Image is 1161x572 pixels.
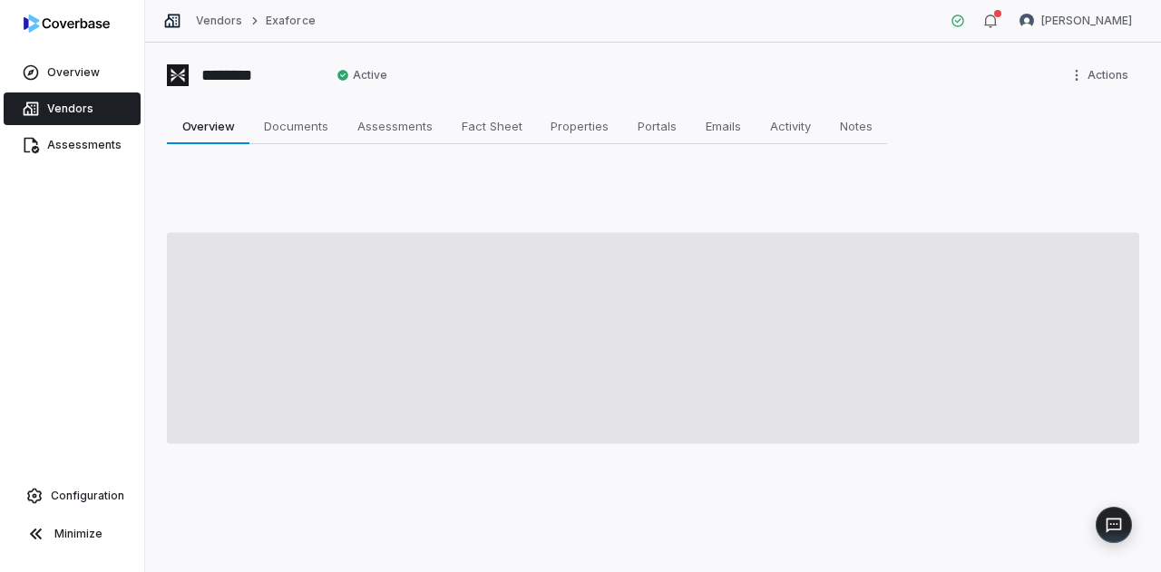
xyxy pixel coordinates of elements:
span: Configuration [51,489,124,503]
span: Overview [47,65,100,80]
button: Minimize [7,516,137,552]
img: logo-D7KZi-bG.svg [24,15,110,33]
a: Vendors [4,92,141,125]
span: Activity [763,114,818,138]
span: Documents [257,114,336,138]
span: Portals [630,114,684,138]
span: Active [337,68,387,82]
button: More actions [1064,62,1139,89]
span: Assessments [47,138,122,152]
a: Exaforce [266,14,315,28]
a: Configuration [7,480,137,512]
button: Jesse Nord avatar[PERSON_NAME] [1009,7,1143,34]
span: Properties [543,114,616,138]
span: Overview [175,114,242,138]
span: Emails [698,114,748,138]
a: Assessments [4,129,141,161]
img: Jesse Nord avatar [1020,14,1034,28]
span: Assessments [350,114,440,138]
a: Vendors [196,14,242,28]
a: Overview [4,56,141,89]
span: Notes [833,114,880,138]
span: Fact Sheet [454,114,530,138]
span: Minimize [54,527,102,541]
span: Vendors [47,102,93,116]
span: [PERSON_NAME] [1041,14,1132,28]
